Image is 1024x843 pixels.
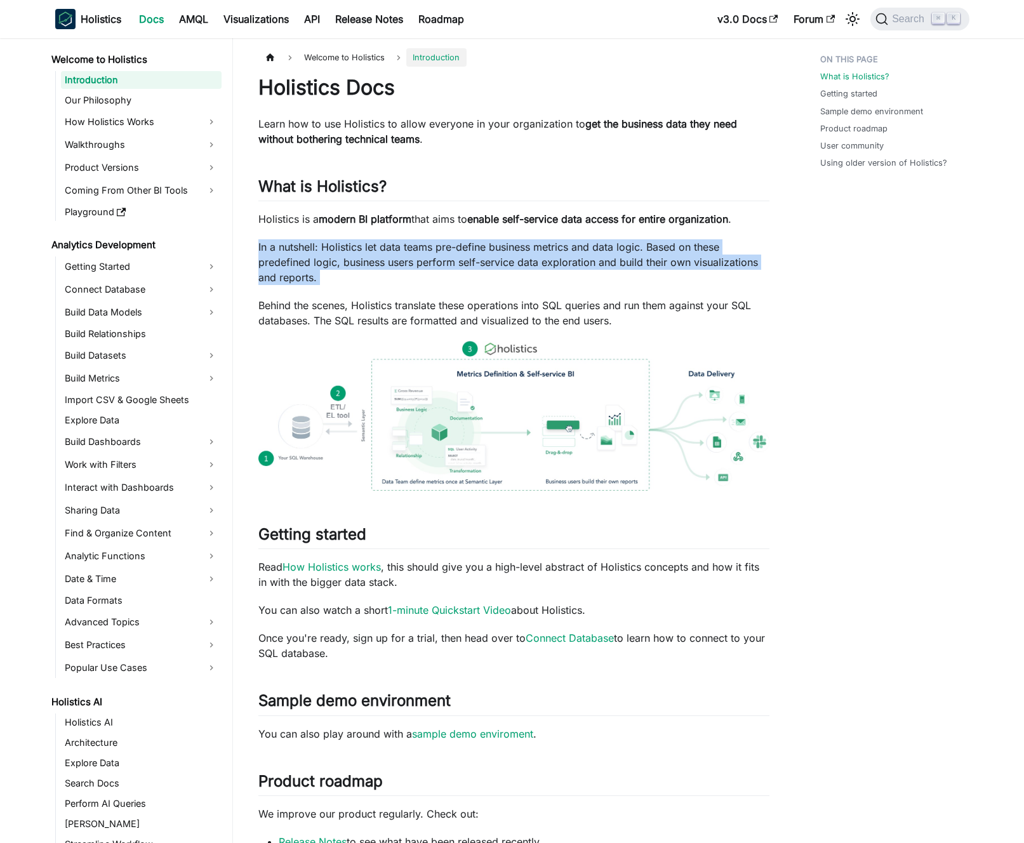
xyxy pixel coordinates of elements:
[61,432,222,452] a: Build Dashboards
[81,11,121,27] b: Holistics
[61,734,222,752] a: Architecture
[406,48,466,67] span: Introduction
[61,71,222,89] a: Introduction
[820,105,923,117] a: Sample demo environment
[947,13,960,24] kbd: K
[61,635,222,655] a: Best Practices
[48,236,222,254] a: Analytics Development
[61,411,222,429] a: Explore Data
[258,177,769,201] h2: What is Holistics?
[328,9,411,29] a: Release Notes
[61,368,222,388] a: Build Metrics
[61,569,222,589] a: Date & Time
[61,135,222,155] a: Walkthroughs
[61,91,222,109] a: Our Philosophy
[258,298,769,328] p: Behind the scenes, Holistics translate these operations into SQL queries and run them against you...
[412,727,533,740] a: sample demo enviroment
[258,116,769,147] p: Learn how to use Holistics to allow everyone in your organization to .
[131,9,171,29] a: Docs
[61,391,222,409] a: Import CSV & Google Sheets
[61,795,222,813] a: Perform AI Queries
[467,213,728,225] strong: enable self-service data access for entire organization
[61,658,222,678] a: Popular Use Cases
[283,561,381,573] a: How Holistics works
[298,48,391,67] span: Welcome to Holistics
[388,604,511,616] a: 1-minute Quickstart Video
[216,9,296,29] a: Visualizations
[61,302,222,322] a: Build Data Models
[61,455,222,475] a: Work with Filters
[526,632,614,644] a: Connect Database
[55,9,121,29] a: HolisticsHolistics
[258,341,769,491] img: How Holistics fits in your Data Stack
[258,75,769,100] h1: Holistics Docs
[258,726,769,741] p: You can also play around with a .
[61,612,222,632] a: Advanced Topics
[411,9,472,29] a: Roadmap
[61,325,222,343] a: Build Relationships
[258,239,769,285] p: In a nutshell: Holistics let data teams pre-define business metrics and data logic. Based on thes...
[48,51,222,69] a: Welcome to Holistics
[48,693,222,711] a: Holistics AI
[61,592,222,609] a: Data Formats
[870,8,969,30] button: Search (Command+K)
[61,157,222,178] a: Product Versions
[258,806,769,821] p: We improve our product regularly. Check out:
[842,9,863,29] button: Switch between dark and light mode (currently light mode)
[61,203,222,221] a: Playground
[258,772,769,796] h2: Product roadmap
[258,630,769,661] p: Once you're ready, sign up for a trial, then head over to to learn how to connect to your SQL dat...
[61,815,222,833] a: [PERSON_NAME]
[61,774,222,792] a: Search Docs
[820,157,947,169] a: Using older version of Holistics?
[786,9,842,29] a: Forum
[258,691,769,715] h2: Sample demo environment
[710,9,786,29] a: v3.0 Docs
[820,70,889,83] a: What is Holistics?
[820,140,884,152] a: User community
[258,48,283,67] a: Home page
[61,546,222,566] a: Analytic Functions
[932,13,945,24] kbd: ⌘
[820,88,877,100] a: Getting started
[296,9,328,29] a: API
[258,602,769,618] p: You can also watch a short about Holistics.
[258,48,769,67] nav: Breadcrumbs
[319,213,411,225] strong: modern BI platform
[61,112,222,132] a: How Holistics Works
[61,523,222,543] a: Find & Organize Content
[43,38,233,843] nav: Docs sidebar
[55,9,76,29] img: Holistics
[171,9,216,29] a: AMQL
[258,559,769,590] p: Read , this should give you a high-level abstract of Holistics concepts and how it fits in with t...
[61,180,222,201] a: Coming From Other BI Tools
[888,13,932,25] span: Search
[61,754,222,772] a: Explore Data
[61,477,222,498] a: Interact with Dashboards
[820,123,888,135] a: Product roadmap
[61,279,222,300] a: Connect Database
[61,714,222,731] a: Holistics AI
[61,256,222,277] a: Getting Started
[258,211,769,227] p: Holistics is a that aims to .
[258,525,769,549] h2: Getting started
[61,500,222,521] a: Sharing Data
[61,345,222,366] a: Build Datasets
